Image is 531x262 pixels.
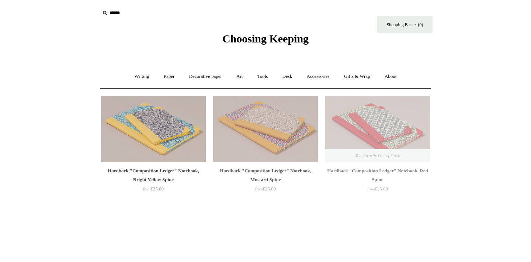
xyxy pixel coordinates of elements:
[327,166,428,184] div: Hardback "Composition Ledger" Notebook, Red Spine
[222,32,309,45] span: Choosing Keeping
[103,166,204,184] div: Hardback "Composition Ledger" Notebook, Bright Yellow Spine
[215,166,316,184] div: Hardback "Composition Ledger" Notebook, Mustard Spine
[367,187,375,191] span: from
[101,96,206,162] img: Hardback "Composition Ledger" Notebook, Bright Yellow Spine
[230,67,249,86] a: Art
[337,67,377,86] a: Gifts & Wrap
[276,67,299,86] a: Desk
[325,96,430,162] img: Hardback "Composition Ledger" Notebook, Red Spine
[378,67,403,86] a: About
[255,187,263,191] span: from
[143,186,164,192] span: £25.00
[183,67,229,86] a: Decorative paper
[367,186,388,192] span: £25.00
[101,96,206,162] a: Hardback "Composition Ledger" Notebook, Bright Yellow Spine Hardback "Composition Ledger" Noteboo...
[251,67,275,86] a: Tools
[128,67,156,86] a: Writing
[255,186,276,192] span: £25.00
[377,16,433,33] a: Shopping Basket (0)
[300,67,336,86] a: Accessories
[213,96,318,162] a: Hardback "Composition Ledger" Notebook, Mustard Spine Hardback "Composition Ledger" Notebook, Mus...
[157,67,181,86] a: Paper
[143,187,150,191] span: from
[325,166,430,197] a: Hardback "Composition Ledger" Notebook, Red Spine from£25.00
[213,96,318,162] img: Hardback "Composition Ledger" Notebook, Mustard Spine
[325,96,430,162] a: Hardback "Composition Ledger" Notebook, Red Spine Hardback "Composition Ledger" Notebook, Red Spi...
[101,166,206,197] a: Hardback "Composition Ledger" Notebook, Bright Yellow Spine from£25.00
[222,38,309,44] a: Choosing Keeping
[348,149,407,162] span: Temporarily Out of Stock
[213,166,318,197] a: Hardback "Composition Ledger" Notebook, Mustard Spine from£25.00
